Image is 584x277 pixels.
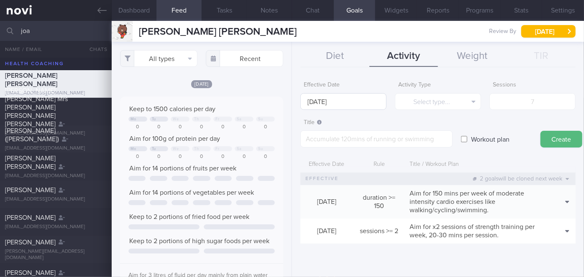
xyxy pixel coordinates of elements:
[171,124,190,130] div: 0
[129,165,236,172] span: Aim for 14 portions of fruits per week
[131,147,136,151] div: Mo
[353,189,406,214] div: duration >= 150
[150,154,169,160] div: 0
[129,106,215,112] span: Keep to 1500 calories per day
[235,154,254,160] div: 0
[438,46,507,67] button: Weight
[129,238,269,244] span: Keep to 2 portions of high sugar foods per week
[5,239,56,246] span: [PERSON_NAME]
[410,190,524,213] span: Aim for 150 mins per week of moderate intensity cardio exercises like walking/cycling/swimming.
[129,213,249,220] span: Keep to 2 portions of fried food per week
[120,50,197,67] button: All types
[129,135,220,142] span: Aim for 100g of protein per day
[237,117,241,122] div: Sa
[369,46,438,67] button: Activity
[150,124,169,130] div: 0
[521,25,576,38] button: [DATE]
[540,131,582,147] button: Create
[258,117,263,122] div: Su
[300,46,369,67] button: Diet
[173,117,179,122] div: We
[191,80,212,88] span: [DATE]
[493,81,572,89] label: Sessions
[192,154,211,160] div: 0
[194,147,199,151] div: Th
[152,117,156,122] div: Tu
[171,154,190,160] div: 0
[152,147,156,151] div: Tu
[128,124,147,130] div: 0
[467,131,514,147] label: Workout plan
[5,187,56,193] span: [PERSON_NAME]
[237,147,241,151] div: Sa
[129,189,254,196] span: Aim for 14 portions of vegetables per week
[317,228,336,234] span: [DATE]
[304,119,322,125] span: Title
[469,173,574,185] div: 2 goals will be cloned next week
[300,157,353,173] div: Effective Date
[235,124,254,130] div: 0
[5,214,56,221] span: [PERSON_NAME]
[5,173,107,179] div: [EMAIL_ADDRESS][DOMAIN_NAME]
[256,154,275,160] div: 0
[398,81,478,89] label: Activity Type
[258,147,263,151] div: Su
[5,269,56,276] span: [PERSON_NAME]
[5,87,68,127] span: [PERSON_NAME] [PERSON_NAME] Mrs [PERSON_NAME] [PERSON_NAME] [PERSON_NAME]
[5,155,56,170] span: [PERSON_NAME] [PERSON_NAME]
[213,124,232,130] div: 0
[5,224,107,230] div: [EMAIL_ADDRESS][DOMAIN_NAME]
[5,127,59,142] span: [PERSON_NAME] ([PERSON_NAME])
[128,154,147,160] div: 0
[410,224,535,239] span: Aim for x2 sessions of strength training per week, 20-30 mins per session.
[304,81,383,89] label: Effective Date
[395,93,481,110] button: Select type...
[78,41,112,58] button: Chats
[300,93,387,110] input: Select...
[256,124,275,130] div: 0
[489,93,576,110] input: 7
[317,198,336,205] span: [DATE]
[353,157,406,173] div: Rule
[353,223,406,239] div: sessions >= 2
[489,28,516,36] span: Review By
[213,154,232,160] div: 0
[194,117,199,122] div: Th
[5,72,57,87] span: [PERSON_NAME] [PERSON_NAME]
[5,145,107,152] div: [EMAIL_ADDRESS][DOMAIN_NAME]
[192,124,211,130] div: 0
[215,117,219,122] div: Fr
[131,117,136,122] div: Mo
[5,196,107,203] div: [EMAIL_ADDRESS][DOMAIN_NAME]
[173,147,179,151] div: We
[5,249,107,261] div: [PERSON_NAME][EMAIL_ADDRESS][DOMAIN_NAME]
[405,157,546,173] div: Title / Workout Plan
[139,27,297,37] span: [PERSON_NAME] [PERSON_NAME]
[215,147,219,151] div: Fr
